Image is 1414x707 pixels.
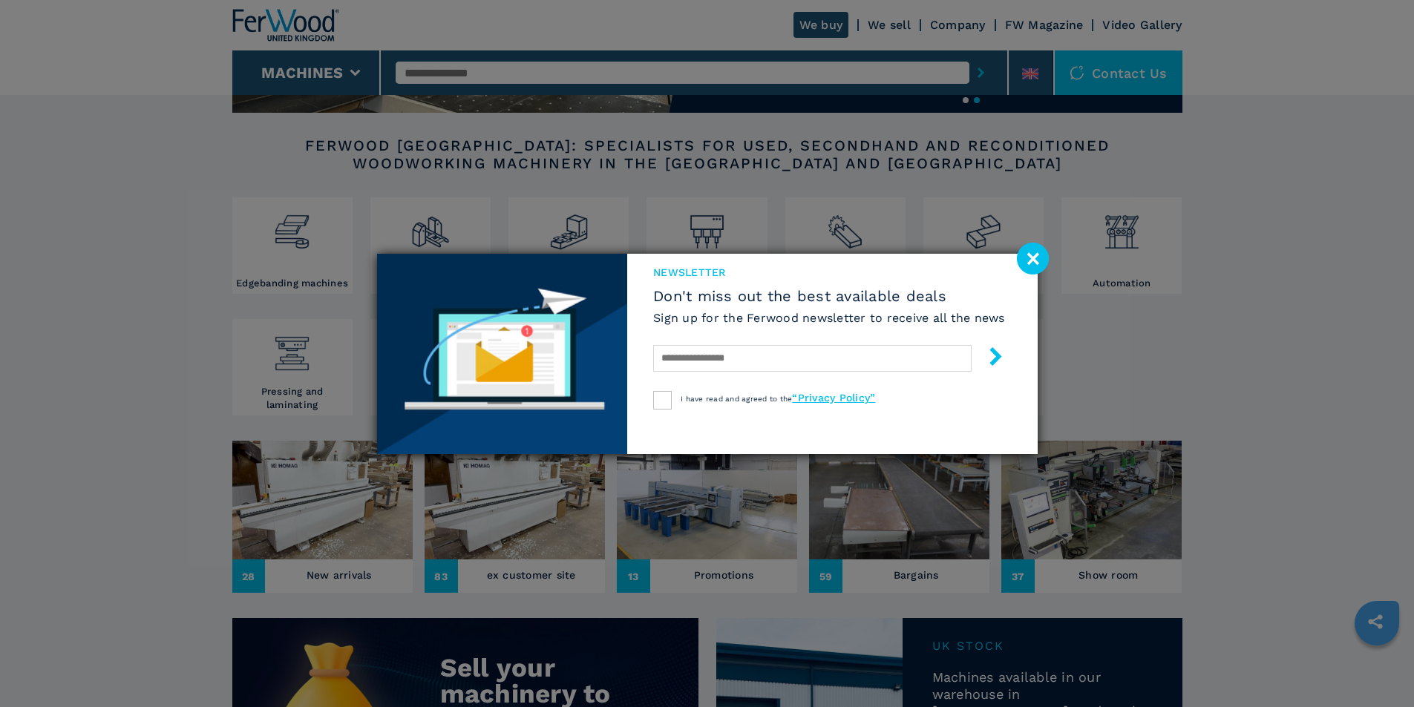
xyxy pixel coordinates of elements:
h6: Sign up for the Ferwood newsletter to receive all the news [653,309,1005,326]
img: Newsletter image [377,254,628,454]
a: “Privacy Policy” [792,392,875,404]
span: Don't miss out the best available deals [653,287,1005,305]
span: I have read and agreed to the [681,395,875,403]
button: submit-button [972,341,1005,376]
span: newsletter [653,265,1005,280]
